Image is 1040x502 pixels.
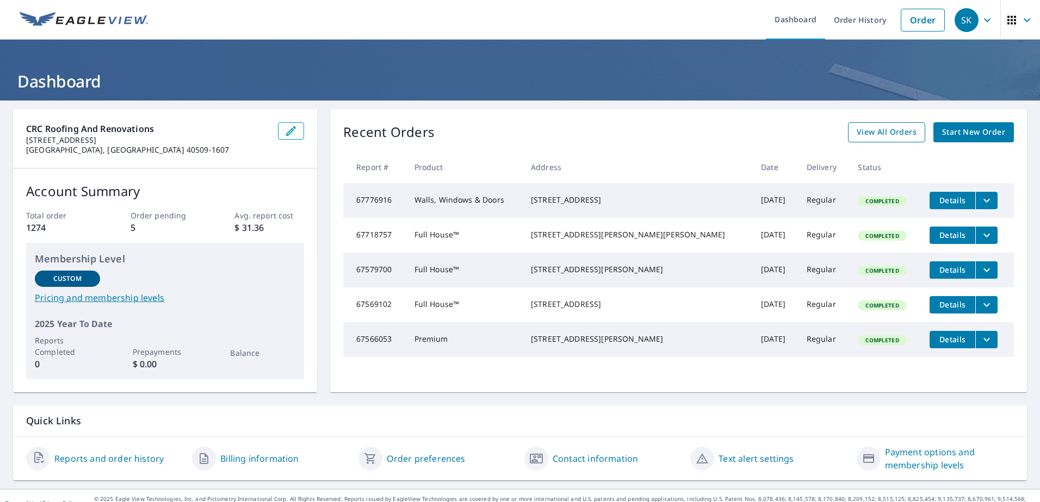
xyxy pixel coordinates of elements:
span: Start New Order [942,125,1005,139]
th: Product [406,151,522,183]
p: Prepayments [133,346,198,357]
th: Delivery [798,151,850,183]
div: [STREET_ADDRESS][PERSON_NAME] [531,334,744,344]
button: detailsBtn-67579700 [930,261,975,279]
p: CRC Roofing and Renovations [26,122,269,135]
a: Order preferences [387,452,466,465]
button: filesDropdownBtn-67569102 [975,296,998,313]
span: View All Orders [857,125,917,139]
button: filesDropdownBtn-67776916 [975,192,998,209]
p: 5 [131,221,200,234]
div: [STREET_ADDRESS][PERSON_NAME][PERSON_NAME] [531,229,744,240]
td: 67718757 [343,218,405,253]
div: [STREET_ADDRESS] [531,299,744,310]
td: Full House™ [406,253,522,287]
p: Reports Completed [35,335,100,357]
p: 1274 [26,221,96,234]
p: Quick Links [26,414,1014,428]
span: Details [936,195,969,205]
button: detailsBtn-67718757 [930,227,975,244]
a: Contact information [553,452,638,465]
p: Recent Orders [343,122,435,142]
button: detailsBtn-67569102 [930,296,975,313]
a: Order [901,9,945,32]
td: Walls, Windows & Doors [406,183,522,218]
p: Balance [230,347,295,359]
p: 2025 Year To Date [35,317,295,330]
p: $ 31.36 [234,221,304,234]
span: Completed [859,267,905,274]
p: Membership Level [35,252,295,266]
td: [DATE] [752,183,798,218]
td: 67776916 [343,183,405,218]
td: 67579700 [343,253,405,287]
th: Report # [343,151,405,183]
span: Completed [859,232,905,240]
p: [GEOGRAPHIC_DATA], [GEOGRAPHIC_DATA] 40509-1607 [26,145,269,155]
span: Completed [859,197,905,205]
button: filesDropdownBtn-67566053 [975,331,998,348]
td: [DATE] [752,322,798,357]
span: Details [936,334,969,344]
p: Total order [26,210,96,221]
td: [DATE] [752,253,798,287]
td: Regular [798,253,850,287]
span: Details [936,230,969,240]
a: View All Orders [848,122,925,142]
a: Text alert settings [719,452,794,465]
img: EV Logo [20,12,148,28]
a: Billing information [220,452,299,465]
a: Start New Order [933,122,1014,142]
button: filesDropdownBtn-67579700 [975,261,998,279]
p: $ 0.00 [133,357,198,371]
span: Details [936,299,969,310]
p: Order pending [131,210,200,221]
td: [DATE] [752,218,798,253]
span: Completed [859,302,905,309]
td: Full House™ [406,218,522,253]
p: Custom [53,274,82,284]
td: Regular [798,183,850,218]
div: [STREET_ADDRESS][PERSON_NAME] [531,264,744,275]
a: Pricing and membership levels [35,291,295,304]
td: Regular [798,287,850,322]
a: Reports and order history [54,452,164,465]
a: Payment options and membership levels [885,445,1014,472]
td: Regular [798,218,850,253]
p: 0 [35,357,100,371]
span: Completed [859,336,905,344]
span: Details [936,265,969,275]
td: Full House™ [406,287,522,322]
div: SK [955,8,979,32]
td: [DATE] [752,287,798,322]
th: Address [522,151,752,183]
th: Date [752,151,798,183]
td: Regular [798,322,850,357]
div: [STREET_ADDRESS] [531,194,744,205]
td: Premium [406,322,522,357]
th: Status [849,151,921,183]
p: Account Summary [26,181,304,201]
h1: Dashboard [13,70,1027,92]
button: detailsBtn-67566053 [930,331,975,348]
p: Avg. report cost [234,210,304,221]
button: detailsBtn-67776916 [930,192,975,209]
p: [STREET_ADDRESS] [26,135,269,145]
button: filesDropdownBtn-67718757 [975,227,998,244]
td: 67566053 [343,322,405,357]
td: 67569102 [343,287,405,322]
